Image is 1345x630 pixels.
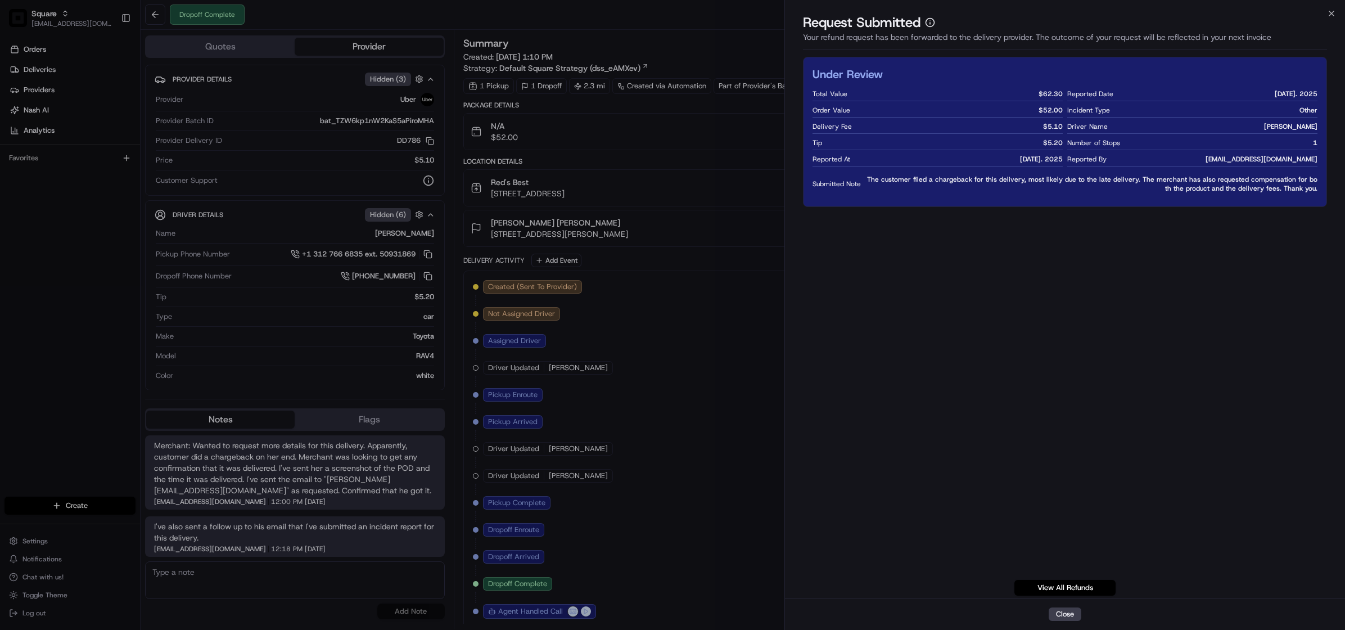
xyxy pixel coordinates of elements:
span: Reported Date [1067,89,1113,98]
span: Delivery Fee [813,122,852,131]
span: Other [1299,106,1317,115]
span: Order Value [813,106,850,115]
span: $ 5.10 [1043,122,1063,131]
span: $ 5.20 [1043,138,1063,147]
button: Start new chat [191,111,205,125]
img: 1736555255976-a54dd68f-1ca7-489b-9aae-adbdc363a1c4 [11,108,31,128]
a: Powered byPylon [79,191,136,200]
div: We're available if you need us! [38,119,142,128]
p: Welcome 👋 [11,46,205,64]
span: Pylon [112,191,136,200]
span: Reported By [1067,155,1107,164]
h2: Under Review [813,66,883,82]
a: View All Refunds [1014,580,1116,596]
span: [DATE]. 2025 [1275,89,1317,98]
span: Driver Name [1067,122,1108,131]
span: Total Value [813,89,847,98]
input: Clear [29,73,186,85]
span: $ 52.00 [1039,106,1063,115]
button: Close [1049,607,1081,621]
span: Submitted Note [813,179,861,188]
img: Nash [11,12,34,34]
span: [PERSON_NAME] [1264,122,1317,131]
span: API Documentation [106,164,180,175]
span: Knowledge Base [22,164,86,175]
span: Number of Stops [1067,138,1120,147]
p: Request Submitted [803,13,920,31]
div: 📗 [11,165,20,174]
a: 📗Knowledge Base [7,159,91,179]
span: Tip [813,138,822,147]
span: $ 62.30 [1039,89,1063,98]
div: Your refund request has been forwarded to the delivery provider. The outcome of your request will... [803,31,1327,50]
span: The customer filed a chargeback for this delivery, most likely due to the late delivery. The merc... [865,175,1317,193]
span: Incident Type [1067,106,1110,115]
div: 💻 [95,165,104,174]
span: 1 [1313,138,1317,147]
a: 💻API Documentation [91,159,185,179]
span: Reported At [813,155,850,164]
span: [DATE]. 2025 [1020,155,1063,164]
div: Start new chat [38,108,184,119]
span: [EMAIL_ADDRESS][DOMAIN_NAME] [1206,155,1317,164]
